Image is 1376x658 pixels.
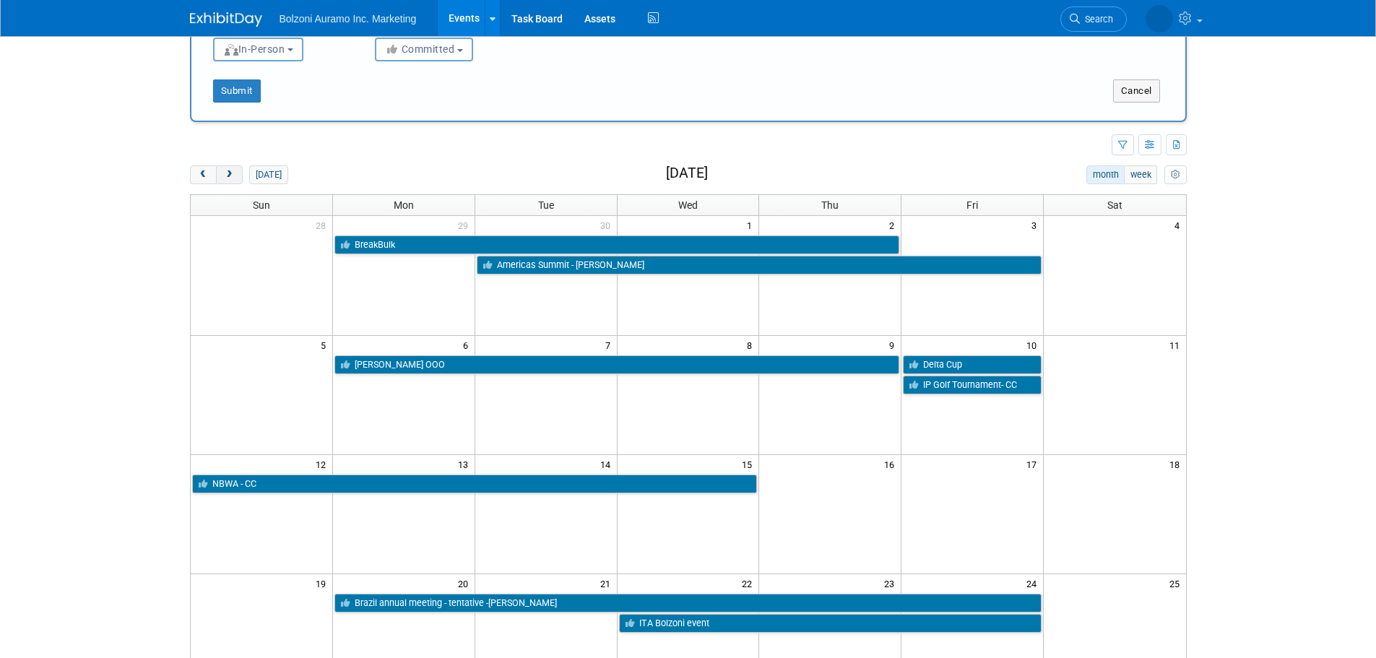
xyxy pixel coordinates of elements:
span: 20 [456,574,475,592]
span: 6 [462,336,475,354]
a: [PERSON_NAME] OOO [334,355,899,374]
span: 1 [745,216,758,234]
span: 4 [1173,216,1186,234]
span: Mon [394,199,414,211]
a: IP Golf Tournament- CC [903,376,1042,394]
span: 11 [1168,336,1186,354]
span: 16 [883,455,901,473]
h2: [DATE] [666,165,708,181]
span: 24 [1025,574,1043,592]
span: 30 [599,216,617,234]
span: 17 [1025,455,1043,473]
a: ITA Bolzoni event [619,614,1042,633]
img: Casey Coats [1146,5,1173,33]
span: 9 [888,336,901,354]
span: Sun [253,199,270,211]
button: Submit [213,79,261,103]
button: month [1086,165,1125,184]
img: ExhibitDay [190,12,262,27]
span: 12 [314,455,332,473]
a: Delta Cup [903,355,1042,374]
span: In-Person [223,43,285,55]
span: 14 [599,455,617,473]
span: Fri [966,199,978,211]
span: 2 [888,216,901,234]
span: 15 [740,455,758,473]
span: 18 [1168,455,1186,473]
button: myCustomButton [1164,165,1186,184]
button: Committed [375,38,473,61]
span: Committed [385,43,455,55]
a: Americas Summit - [PERSON_NAME] [477,256,1042,274]
span: Thu [821,199,839,211]
a: NBWA - CC [192,475,758,493]
span: Wed [678,199,698,211]
a: BreakBulk [334,235,899,254]
span: Search [1080,14,1113,25]
span: 3 [1030,216,1043,234]
span: 7 [604,336,617,354]
span: Tue [538,199,554,211]
span: 22 [740,574,758,592]
button: [DATE] [249,165,287,184]
a: Brazil annual meeting - tentative -[PERSON_NAME] [334,594,1042,612]
span: 28 [314,216,332,234]
button: next [216,165,243,184]
a: Search [1060,7,1127,32]
button: Cancel [1113,79,1160,103]
span: 8 [745,336,758,354]
span: 5 [319,336,332,354]
span: Sat [1107,199,1122,211]
button: prev [190,165,217,184]
span: 29 [456,216,475,234]
span: 21 [599,574,617,592]
i: Personalize Calendar [1171,170,1180,180]
span: 19 [314,574,332,592]
span: 13 [456,455,475,473]
button: In-Person [213,38,303,61]
button: week [1124,165,1157,184]
span: Bolzoni Auramo Inc. Marketing [280,13,417,25]
span: 23 [883,574,901,592]
span: 25 [1168,574,1186,592]
span: 10 [1025,336,1043,354]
